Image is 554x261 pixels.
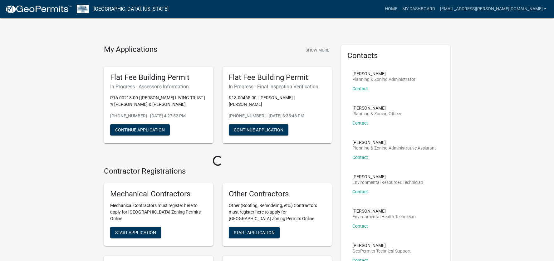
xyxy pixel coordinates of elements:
[229,124,288,135] button: Continue Application
[229,227,280,238] button: Start Application
[352,146,436,150] p: Planning & Zoning Administrative Assistant
[229,73,326,82] h5: Flat Fee Building Permit
[352,180,423,185] p: Environmental Resources Technician
[438,3,549,15] a: [EMAIL_ADDRESS][PERSON_NAME][DOMAIN_NAME]
[104,167,332,176] h4: Contractor Registrations
[229,95,326,108] p: R13.00465.00 | [PERSON_NAME] | [PERSON_NAME]
[352,111,401,116] p: Planning & Zoning Officer
[115,230,156,235] span: Start Application
[110,95,207,108] p: R16.00218.00 | [PERSON_NAME] LIVING TRUST | % [PERSON_NAME] & [PERSON_NAME]
[110,84,207,90] h6: In Progress - Assessor's Information
[352,175,423,179] p: [PERSON_NAME]
[352,155,368,160] a: Contact
[352,243,411,248] p: [PERSON_NAME]
[229,113,326,119] p: [PHONE_NUMBER] - [DATE] 3:35:46 PM
[352,86,368,91] a: Contact
[352,189,368,194] a: Contact
[110,190,207,199] h5: Mechanical Contractors
[352,209,416,213] p: [PERSON_NAME]
[352,140,436,145] p: [PERSON_NAME]
[347,51,444,60] h5: Contacts
[352,214,416,219] p: Environmental Health Technician
[352,224,368,229] a: Contact
[352,249,411,253] p: GeoPermits Technical Support
[110,73,207,82] h5: Flat Fee Building Permit
[77,5,89,13] img: Wabasha County, Minnesota
[382,3,400,15] a: Home
[229,202,326,222] p: Other (Roofing, Remodeling, etc.) Contractors must register here to apply for [GEOGRAPHIC_DATA] Z...
[400,3,438,15] a: My Dashboard
[110,124,170,135] button: Continue Application
[352,77,415,81] p: Planning & Zoning Administrator
[229,190,326,199] h5: Other Contractors
[104,45,157,54] h4: My Applications
[110,113,207,119] p: [PHONE_NUMBER] - [DATE] 4:27:52 PM
[352,71,415,76] p: [PERSON_NAME]
[352,106,401,110] p: [PERSON_NAME]
[94,4,169,14] a: [GEOGRAPHIC_DATA], [US_STATE]
[110,227,161,238] button: Start Application
[303,45,332,55] button: Show More
[234,230,275,235] span: Start Application
[110,202,207,222] p: Mechanical Contractors must register here to apply for [GEOGRAPHIC_DATA] Zoning Permits Online
[229,84,326,90] h6: In Progress - Final Inspection Verification
[352,121,368,126] a: Contact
